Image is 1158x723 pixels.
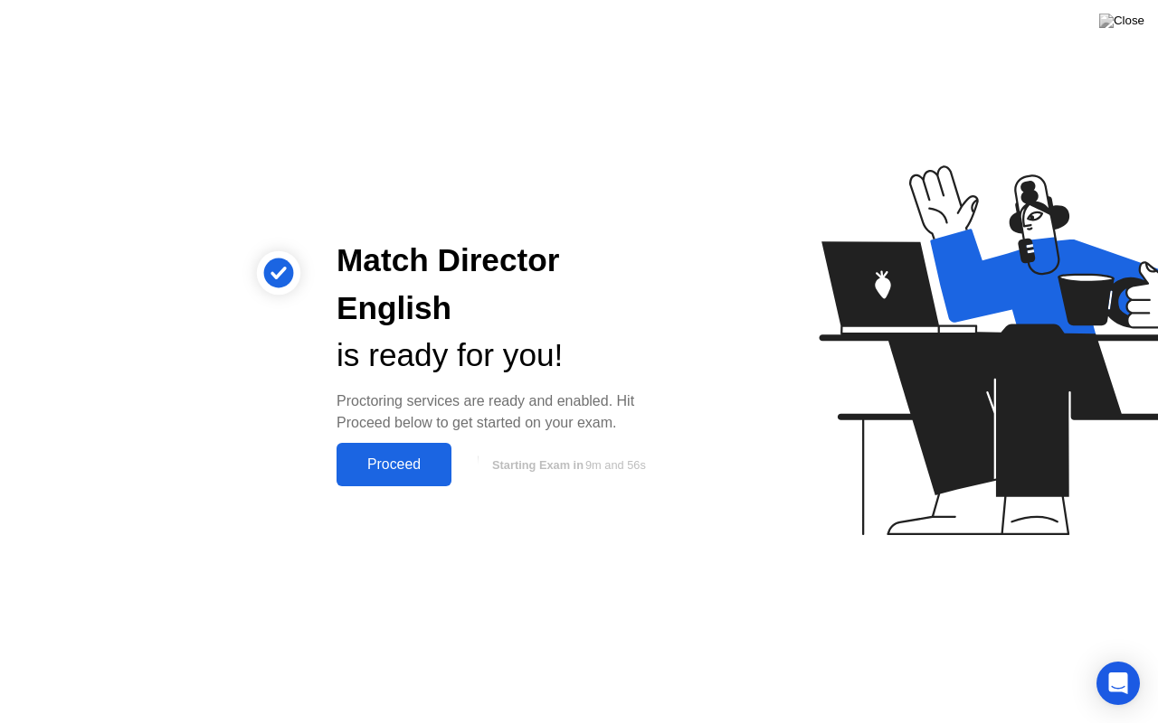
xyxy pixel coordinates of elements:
[585,458,646,472] span: 9m and 56s
[337,390,673,434] div: Proctoring services are ready and enabled. Hit Proceed below to get started on your exam.
[337,237,673,333] div: Match Director English
[337,332,673,380] div: is ready for you!
[460,447,673,482] button: Starting Exam in9m and 56s
[1096,662,1140,705] div: Open Intercom Messenger
[342,456,446,473] div: Proceed
[1099,14,1144,28] img: Close
[337,443,451,486] button: Proceed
